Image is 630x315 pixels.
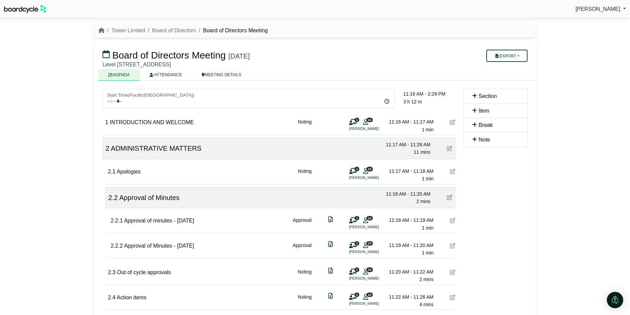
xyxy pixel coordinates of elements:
[108,169,115,175] span: 2.1
[98,26,268,35] nav: breadcrumb
[111,218,123,223] span: 2.2.1
[192,69,251,81] a: MEETING DETAILS
[108,269,115,275] span: 2.3
[111,145,202,152] span: ADMINISTRATIVE MATTERS
[117,269,171,275] span: Out of cycle approvals
[576,6,620,12] span: [PERSON_NAME]
[229,52,250,60] div: [DATE]
[108,194,118,201] span: 2.2
[386,216,434,224] div: 11:18 AM - 11:19 AM
[140,69,192,81] a: ATTENDANCE
[355,241,359,246] span: 1
[420,277,434,282] span: 2 mins
[386,293,434,301] div: 11:22 AM - 11:26 AM
[386,167,434,175] div: 11:17 AM - 11:18 AM
[298,293,312,309] div: Noting
[478,108,489,114] span: Item
[103,62,171,67] span: Level [STREET_ADDRESS]
[298,118,312,133] div: Noting
[117,169,141,175] span: Apologies
[478,122,493,128] span: Break
[349,301,400,306] li: [PERSON_NAME]
[366,118,373,122] span: 10
[422,250,434,255] span: 1 min
[478,137,490,143] span: Note
[119,194,179,201] span: Approval of Minutes
[293,242,312,257] div: Approval
[108,295,115,300] span: 2.4
[110,119,194,125] span: INTRODUCTION AND WELCOME
[196,26,268,35] li: Board of Directors Meeting
[355,293,359,297] span: 1
[355,118,359,122] span: 1
[152,28,196,33] a: Board of Directors
[293,216,312,232] div: Approval
[355,216,359,220] span: 1
[106,145,109,152] span: 2
[111,28,145,33] a: Tower Limited
[422,127,434,132] span: 1 min
[486,50,527,62] button: Export
[386,242,434,249] div: 11:19 AM - 11:20 AM
[416,199,430,204] span: 2 mins
[366,241,373,246] span: 10
[383,141,430,148] div: 11:17 AM - 11:28 AM
[349,249,400,255] li: [PERSON_NAME]
[366,293,373,297] span: 10
[111,243,123,249] span: 2.2.2
[386,268,434,276] div: 11:20 AM - 11:22 AM
[383,190,430,198] div: 11:18 AM - 11:20 AM
[576,5,626,14] a: [PERSON_NAME]
[403,99,422,104] span: 3 h 12 m
[478,93,497,99] span: Section
[124,243,194,249] span: Approval of Minutes - [DATE]
[355,267,359,272] span: 1
[366,267,373,272] span: 10
[414,149,430,155] span: 11 mins
[349,276,400,281] li: [PERSON_NAME]
[117,295,146,300] span: Action items
[98,69,140,81] a: AGENDA
[403,90,455,98] div: 11:16 AM - 2:28 PM
[420,302,434,307] span: 4 mins
[386,118,434,126] div: 11:16 AM - 11:17 AM
[349,224,400,230] li: [PERSON_NAME]
[607,292,623,308] div: Open Intercom Messenger
[112,50,226,61] span: Board of Directors Meeting
[349,175,400,181] li: [PERSON_NAME]
[422,225,434,231] span: 1 min
[349,126,400,132] li: [PERSON_NAME]
[105,119,108,125] span: 1
[298,167,312,183] div: Noting
[4,5,46,13] img: BoardcycleBlackGreen-aaafeed430059cb809a45853b8cf6d952af9d84e6e89e1f1685b34bfd5cb7d64.svg
[422,176,434,181] span: 1 min
[366,167,373,171] span: 10
[355,167,359,171] span: 1
[124,218,194,223] span: Approval of minutes - [DATE]
[366,216,373,220] span: 10
[298,268,312,283] div: Noting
